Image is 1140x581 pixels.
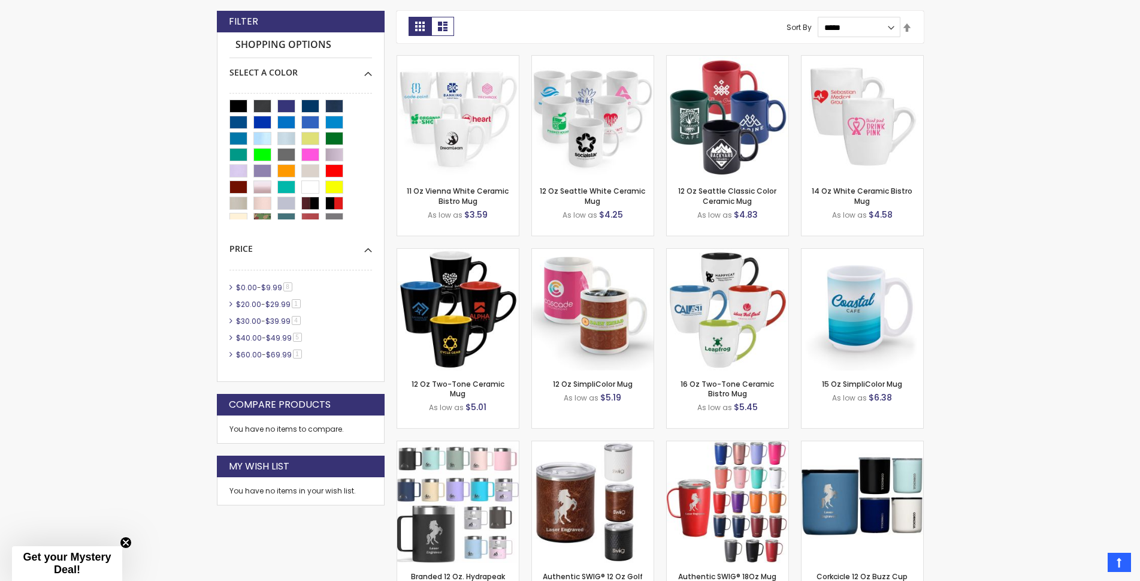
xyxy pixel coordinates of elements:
[229,234,372,255] div: Price
[292,316,301,325] span: 4
[667,248,788,258] a: 16 Oz Two-Tone Ceramic Bistro Mug
[697,402,732,413] span: As low as
[236,350,262,360] span: $60.00
[812,186,912,206] a: 14 Oz White Ceramic Bistro Mug
[397,55,519,65] a: 11 Oz Vienna White Ceramic Bistro Mug
[802,248,923,258] a: 15 Oz SimpliColor Mug
[869,209,893,221] span: $4.58
[428,210,462,220] span: As low as
[397,249,519,371] img: 12 Oz Two-Tone Ceramic Mug
[802,249,923,371] img: 15 Oz SimpliColor Mug
[23,551,111,576] span: Get your Mystery Deal!
[229,32,372,58] strong: Shopping Options
[397,441,519,563] img: Branded 12 Oz. Hydrapeak Coffee Promo Mug
[564,393,598,403] span: As low as
[265,299,291,309] span: $29.99
[236,333,262,343] span: $40.00
[233,350,306,360] a: $60.00-$69.991
[802,56,923,177] img: 14 Oz White Ceramic Bistro Mug
[236,316,261,326] span: $30.00
[12,546,122,581] div: Get your Mystery Deal!Close teaser
[229,58,372,79] div: Select A Color
[563,210,597,220] span: As low as
[822,379,902,389] a: 15 Oz SimpliColor Mug
[667,56,788,177] img: 12 Oz Seattle Classic Color Ceramic Mug
[266,333,292,343] span: $49.99
[409,17,431,36] strong: Grid
[697,210,732,220] span: As low as
[553,379,633,389] a: 12 Oz SimpliColor Mug
[667,441,788,451] a: Authentic SWIG® 18Oz Mug Tumbler
[600,392,621,404] span: $5.19
[233,333,306,343] a: $40.00-$49.995
[229,398,331,411] strong: Compare Products
[229,15,258,28] strong: Filter
[869,392,892,404] span: $6.38
[236,282,257,293] span: $0.00
[667,249,788,371] img: 16 Oz Two-Tone Ceramic Bistro Mug
[233,282,297,293] a: $0.00-$9.998
[266,350,292,360] span: $69.99
[261,282,282,293] span: $9.99
[832,210,867,220] span: As low as
[429,402,464,413] span: As low as
[412,379,504,399] a: 12 Oz Two-Tone Ceramic Mug
[229,460,289,473] strong: My Wish List
[1108,553,1131,572] a: Top
[532,249,654,371] img: 12 Oz SimpliColor Mug
[532,56,654,177] img: 12 Oz Seattle White Ceramic Mug
[734,209,758,221] span: $4.83
[681,379,774,399] a: 16 Oz Two-Tone Ceramic Bistro Mug
[233,299,305,309] a: $20.00-$29.991
[293,333,302,342] span: 5
[236,299,261,309] span: $20.00
[802,441,923,451] a: Corkcicle 12 Oz Buzz Cup Tumbler
[283,282,292,291] span: 8
[217,416,385,444] div: You have no items to compare.
[599,209,623,221] span: $4.25
[667,55,788,65] a: 12 Oz Seattle Classic Color Ceramic Mug
[532,441,654,451] a: Authentic SWIG® 12 Oz Golf Partee Lowball Tumbler
[293,350,302,359] span: 1
[407,186,509,206] a: 11 Oz Vienna White Ceramic Bistro Mug
[802,55,923,65] a: 14 Oz White Ceramic Bistro Mug
[229,486,372,496] div: You have no items in your wish list.
[465,401,486,413] span: $5.01
[540,186,645,206] a: 12 Oz Seattle White Ceramic Mug
[802,441,923,563] img: Corkcicle 12 Oz Buzz Cup Tumbler
[397,248,519,258] a: 12 Oz Two-Tone Ceramic Mug
[120,537,132,549] button: Close teaser
[532,55,654,65] a: 12 Oz Seattle White Ceramic Mug
[265,316,291,326] span: $39.99
[787,22,812,32] label: Sort By
[397,56,519,177] img: 11 Oz Vienna White Ceramic Bistro Mug
[667,441,788,563] img: Authentic SWIG® 18Oz Mug Tumbler
[397,441,519,451] a: Branded 12 Oz. Hydrapeak Coffee Promo Mug
[734,401,758,413] span: $5.45
[292,299,301,308] span: 1
[464,209,488,221] span: $3.59
[832,393,867,403] span: As low as
[233,316,305,326] a: $30.00-$39.994
[678,186,776,206] a: 12 Oz Seattle Classic Color Ceramic Mug
[532,248,654,258] a: 12 Oz SimpliColor Mug
[532,441,654,563] img: Authentic SWIG® 12 Oz Golf Partee Lowball Tumbler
